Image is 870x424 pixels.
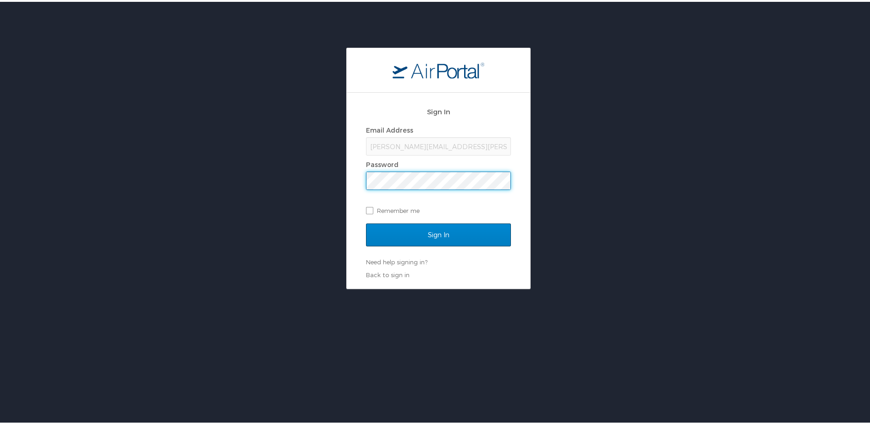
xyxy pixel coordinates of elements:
label: Email Address [366,124,413,132]
h2: Sign In [366,105,511,115]
input: Sign In [366,222,511,245]
label: Password [366,159,399,167]
a: Need help signing in? [366,257,427,264]
label: Remember me [366,202,511,216]
a: Back to sign in [366,269,410,277]
img: logo [393,60,484,77]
